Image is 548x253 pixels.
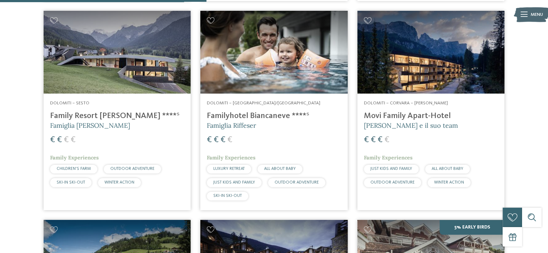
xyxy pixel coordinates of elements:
span: Dolomiti – [GEOGRAPHIC_DATA]/[GEOGRAPHIC_DATA] [207,101,320,105]
span: WINTER ACTION [434,180,464,185]
span: Family Experiences [207,154,255,161]
span: € [214,136,219,144]
h4: Family Resort [PERSON_NAME] ****ˢ [50,111,184,121]
span: WINTER ACTION [104,180,134,185]
span: JUST KIDS AND FAMILY [213,180,255,185]
span: € [364,136,369,144]
span: Dolomiti – Corvara – [PERSON_NAME] [364,101,448,105]
span: € [57,136,62,144]
span: Famiglia [PERSON_NAME] [50,121,130,130]
a: Cercate un hotel per famiglie? Qui troverete solo i migliori! Dolomiti – [GEOGRAPHIC_DATA]/[GEOGR... [200,11,347,210]
span: OUTDOOR ADVENTURE [110,167,155,171]
span: [PERSON_NAME] e il suo team [364,121,458,130]
a: Cercate un hotel per famiglie? Qui troverete solo i migliori! Dolomiti – Sesto Family Resort [PER... [44,11,191,210]
span: € [50,136,55,144]
span: LUXURY RETREAT [213,167,245,171]
span: € [384,136,389,144]
span: Family Experiences [364,154,413,161]
span: Famiglia Riffeser [207,121,256,130]
span: € [227,136,232,144]
span: € [64,136,69,144]
span: OUTDOOR ADVENTURE [275,180,319,185]
span: € [378,136,383,144]
span: Family Experiences [50,154,99,161]
span: € [371,136,376,144]
h4: Movi Family Apart-Hotel [364,111,498,121]
span: SKI-IN SKI-OUT [57,180,85,185]
span: ALL ABOUT BABY [264,167,296,171]
img: Cercate un hotel per famiglie? Qui troverete solo i migliori! [200,11,347,94]
span: € [207,136,212,144]
span: ALL ABOUT BABY [432,167,463,171]
span: Dolomiti – Sesto [50,101,89,105]
span: OUTDOOR ADVENTURE [370,180,415,185]
span: € [220,136,226,144]
img: Cercate un hotel per famiglie? Qui troverete solo i migliori! [357,11,504,94]
span: SKI-IN SKI-OUT [213,194,242,198]
img: Family Resort Rainer ****ˢ [44,11,191,94]
span: € [71,136,76,144]
a: Cercate un hotel per famiglie? Qui troverete solo i migliori! Dolomiti – Corvara – [PERSON_NAME] ... [357,11,504,210]
h4: Familyhotel Biancaneve ****ˢ [207,111,341,121]
span: CHILDREN’S FARM [57,167,91,171]
span: JUST KIDS AND FAMILY [370,167,412,171]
